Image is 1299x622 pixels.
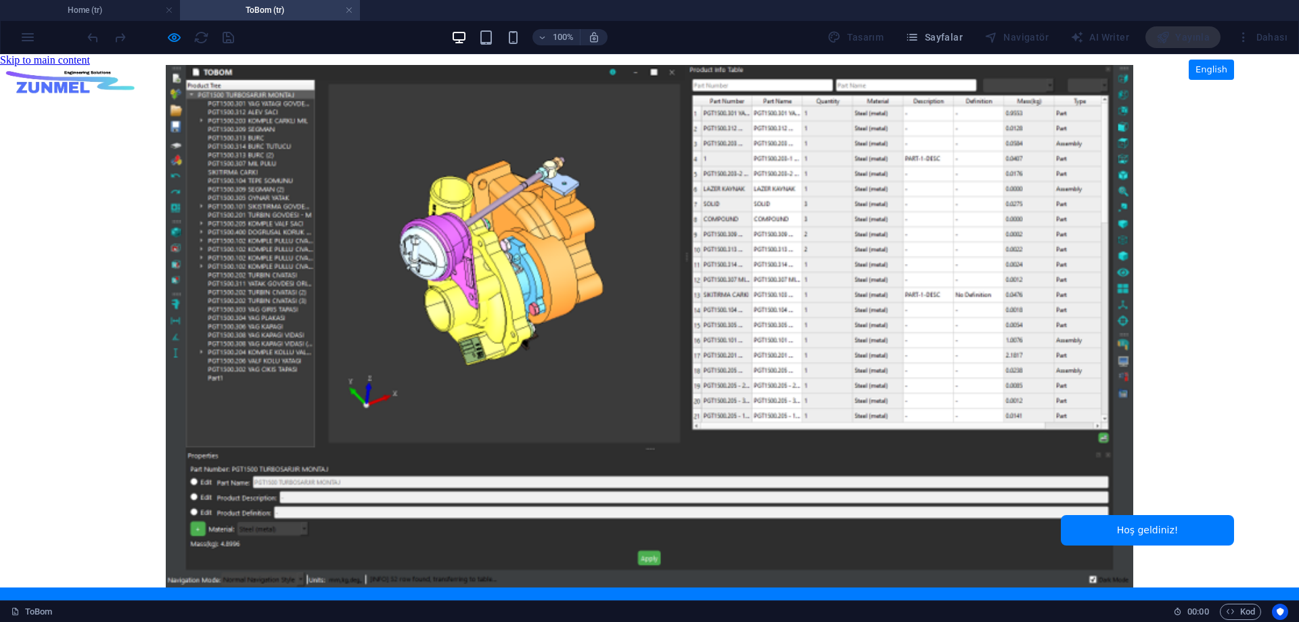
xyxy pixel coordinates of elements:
[1197,606,1199,617] span: :
[180,3,360,18] h4: ToBom (tr)
[1061,461,1234,491] div: Hoş geldiniz!
[1189,5,1234,26] a: English
[1220,604,1261,620] button: Kod
[588,31,600,43] i: Yeniden boyutlandırmada yakınlaştırma düzeyini seçilen cihaza uyacak şekilde otomatik olarak ayarla.
[1226,604,1255,620] span: Kod
[1173,604,1209,620] h6: Oturum süresi
[822,26,889,48] div: Tasarım (Ctrl+Alt+Y)
[553,29,574,45] h6: 100%
[532,29,580,45] button: 100%
[905,30,963,44] span: Sayfalar
[11,604,53,620] a: Seçimi iptal etmek için tıkla. Sayfaları açmak için çift tıkla
[900,26,968,48] button: Sayfalar
[1272,604,1288,620] button: Usercentrics
[1187,604,1208,620] span: 00 00
[3,2,138,47] img: Logo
